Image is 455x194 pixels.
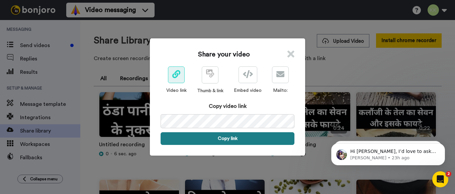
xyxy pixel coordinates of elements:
[198,50,250,59] h1: Share your video
[321,129,455,176] iframe: Intercom notifications message
[234,87,262,94] div: Embed video
[161,132,294,145] button: Copy link
[166,87,187,94] div: Video link
[272,87,289,94] div: Mailto:
[197,87,223,94] div: Thumb & link
[446,171,451,177] span: 2
[161,102,294,110] div: Copy video link
[432,171,448,187] iframe: Intercom live chat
